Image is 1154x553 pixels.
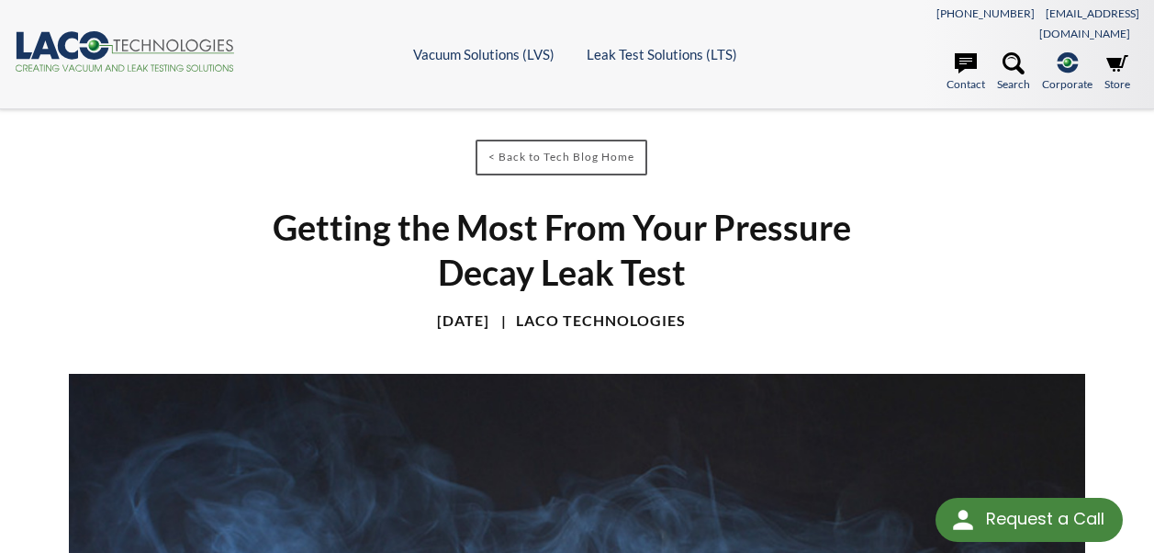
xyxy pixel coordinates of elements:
a: Vacuum Solutions (LVS) [413,46,555,62]
h4: [DATE] [437,311,489,331]
a: < Back to Tech Blog Home [476,140,647,175]
a: [PHONE_NUMBER] [936,6,1035,20]
div: Request a Call [986,498,1104,540]
img: round button [948,505,978,535]
a: [EMAIL_ADDRESS][DOMAIN_NAME] [1039,6,1139,40]
a: Search [997,52,1030,93]
span: Corporate [1042,75,1092,93]
h1: Getting the Most From Your Pressure Decay Leak Test [223,205,901,296]
a: Contact [947,52,985,93]
a: Leak Test Solutions (LTS) [587,46,737,62]
div: Request a Call [936,498,1123,542]
h4: LACO Technologies [492,311,686,331]
a: Store [1104,52,1130,93]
